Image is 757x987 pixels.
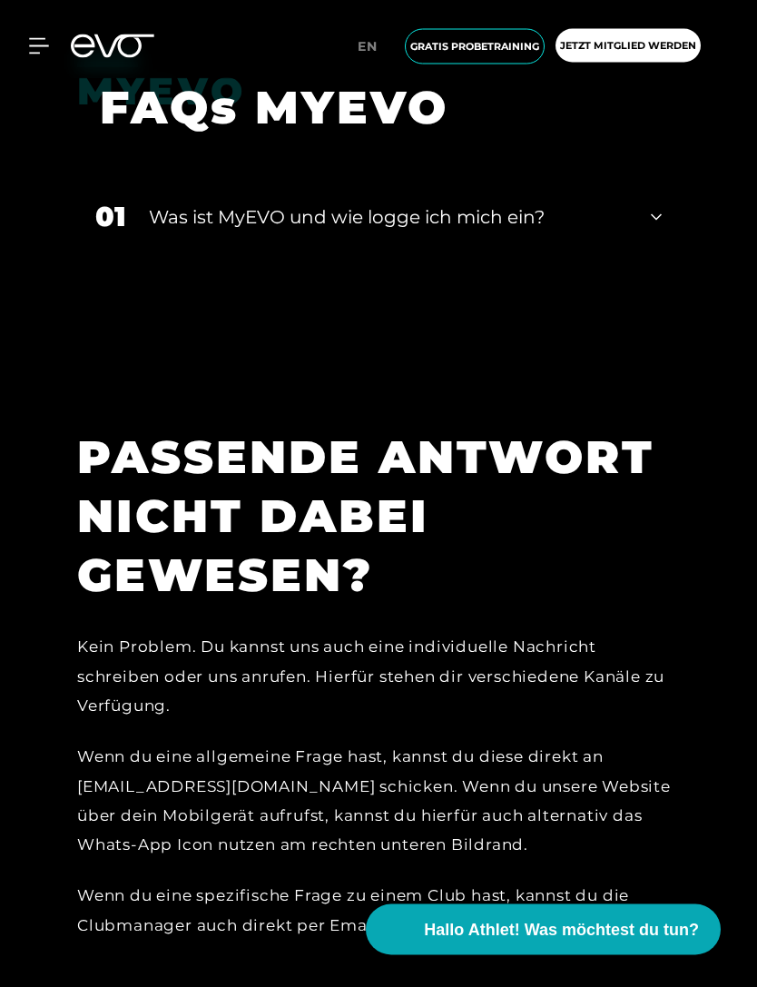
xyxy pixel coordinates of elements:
span: en [358,38,378,54]
h1: PASSENDE ANTWORT NICHT DABEI GEWESEN? [77,429,680,606]
a: Jetzt Mitglied werden [550,29,706,64]
span: Gratis Probetraining [410,39,539,54]
div: Was ist MyEVO und wie logge ich mich ein? [149,204,628,232]
div: Kein Problem. Du kannst uns auch eine individuelle Nachricht schreiben oder uns anrufen. Hierfür ... [77,633,680,721]
div: Wenn du eine spezifische Frage zu einem Club hast, kannst du die Clubmanager auch direkt per Emai... [77,882,680,941]
div: Wenn du eine allgemeine Frage hast, kannst du diese direkt an [EMAIL_ADDRESS][DOMAIN_NAME] schick... [77,743,680,860]
span: Hallo Athlet! Was möchtest du tun? [424,918,699,943]
div: 01 [95,197,126,238]
a: Gratis Probetraining [399,29,550,64]
h1: FAQs MYEVO [100,79,634,138]
a: en [358,36,388,57]
span: Jetzt Mitglied werden [560,38,696,54]
button: Hallo Athlet! Was möchtest du tun? [366,904,721,955]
